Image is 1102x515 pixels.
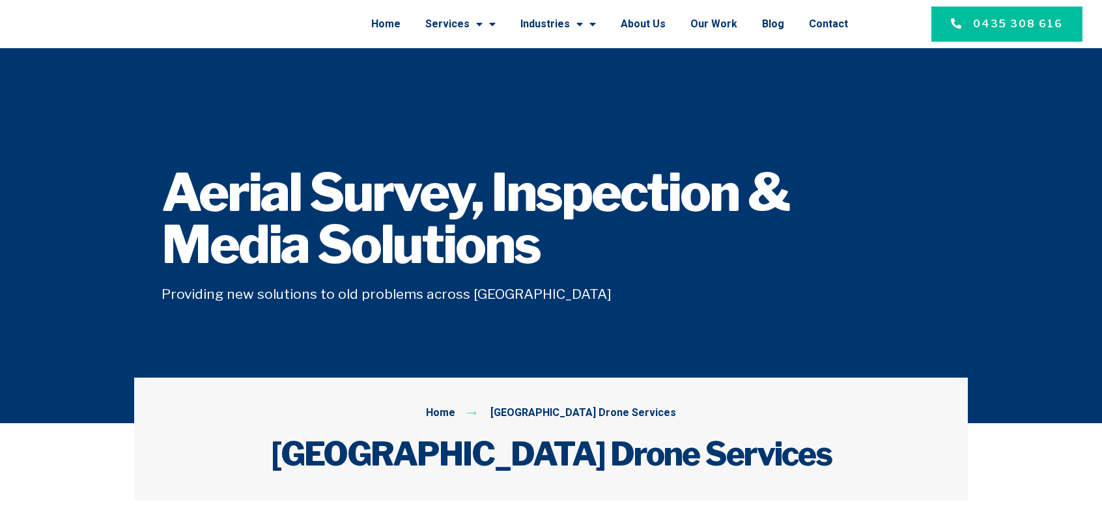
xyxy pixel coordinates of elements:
a: Blog [762,7,784,41]
a: Home [371,7,401,41]
a: About Us [621,7,666,41]
a: Our Work [690,7,737,41]
h1: Aerial Survey, Inspection & Media Solutions [162,167,940,271]
span: [GEOGRAPHIC_DATA] Drone Services [487,405,676,422]
a: Services [425,7,496,41]
h5: Providing new solutions to old problems across [GEOGRAPHIC_DATA] [162,284,940,305]
a: 0435 308 616 [931,7,1082,42]
img: Final-Logo copy [28,10,163,39]
a: Contact [809,7,848,41]
span: 0435 308 616 [973,16,1063,32]
span: Home [426,405,455,422]
nav: Menu [189,7,848,41]
a: Industries [520,7,596,41]
h2: [GEOGRAPHIC_DATA] Drone Services [162,434,940,473]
